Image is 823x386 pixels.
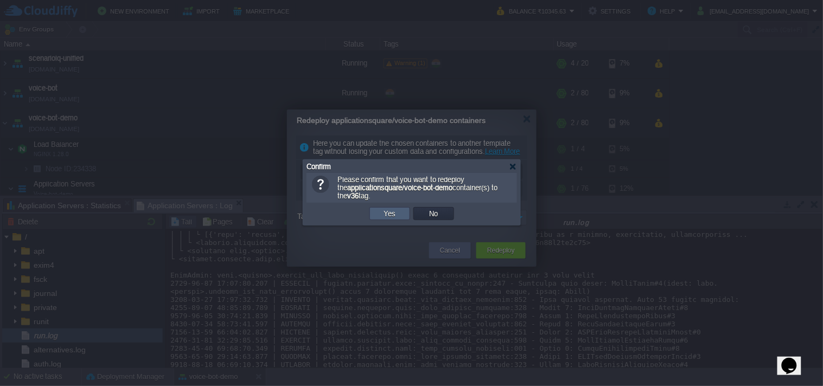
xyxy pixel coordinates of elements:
span: Please confirm that you want to redeploy the container(s) to the tag. [337,176,497,200]
button: No [426,209,442,218]
b: applicationsquare/voice-bot-demo [347,184,453,192]
b: v36 [347,192,359,200]
span: Confirm [307,163,331,171]
iframe: chat widget [777,343,812,375]
button: Yes [381,209,399,218]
